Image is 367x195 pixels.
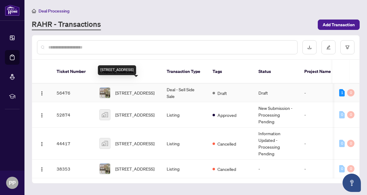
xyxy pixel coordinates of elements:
[208,60,254,84] th: Tags
[307,45,312,49] span: download
[39,142,44,146] img: Logo
[37,164,47,174] button: Logo
[254,60,299,84] th: Status
[254,128,299,160] td: Information Updated - Processing Pending
[339,111,345,118] div: 0
[37,88,47,98] button: Logo
[343,174,361,192] button: Open asap
[323,20,355,30] span: Add Transaction
[347,140,354,147] div: 0
[339,140,345,147] div: 0
[98,65,136,75] div: [STREET_ADDRESS]
[345,45,350,49] span: filter
[115,140,154,147] span: [STREET_ADDRESS]
[299,128,336,160] td: -
[39,167,44,172] img: Logo
[52,60,95,84] th: Ticket Number
[52,84,95,102] td: 56476
[299,60,336,84] th: Project Name
[37,139,47,148] button: Logo
[302,40,317,54] button: download
[162,84,208,102] td: Deal - Sell Side Sale
[254,102,299,128] td: New Submission - Processing Pending
[162,160,208,178] td: Listing
[162,102,208,128] td: Listing
[115,111,154,118] span: [STREET_ADDRESS]
[100,138,110,149] img: thumbnail-img
[52,102,95,128] td: 52874
[339,89,345,96] div: 1
[321,40,335,54] button: edit
[52,160,95,178] td: 38353
[217,166,236,172] span: Cancelled
[39,113,44,118] img: Logo
[39,8,69,14] span: Deal Processing
[32,19,101,30] a: RAHR - Transactions
[5,5,20,16] img: logo
[162,60,208,84] th: Transaction Type
[339,165,345,172] div: 0
[347,165,354,172] div: 0
[115,165,154,172] span: [STREET_ADDRESS]
[299,84,336,102] td: -
[32,9,36,13] span: home
[217,90,227,96] span: Draft
[347,111,354,118] div: 0
[340,40,354,54] button: filter
[217,140,236,147] span: Cancelled
[326,45,331,49] span: edit
[95,60,162,84] th: Property Address
[100,110,110,120] img: thumbnail-img
[100,88,110,98] img: thumbnail-img
[254,160,299,178] td: -
[9,179,16,187] span: PP
[299,160,336,178] td: -
[299,102,336,128] td: -
[318,20,360,30] button: Add Transaction
[115,89,154,96] span: [STREET_ADDRESS]
[347,89,354,96] div: 0
[39,91,44,96] img: Logo
[254,84,299,102] td: Draft
[162,128,208,160] td: Listing
[37,110,47,120] button: Logo
[100,164,110,174] img: thumbnail-img
[52,128,95,160] td: 44417
[217,112,236,118] span: Approved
